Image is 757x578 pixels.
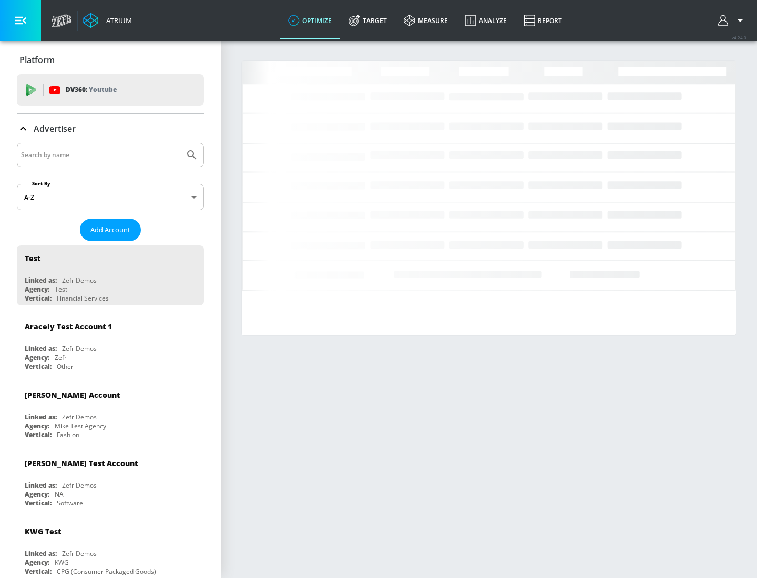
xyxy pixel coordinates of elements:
div: Zefr Demos [62,344,97,353]
label: Sort By [30,180,53,187]
div: Platform [17,45,204,75]
div: [PERSON_NAME] Account [25,390,120,400]
div: TestLinked as:Zefr DemosAgency:TestVertical:Financial Services [17,245,204,305]
div: KWG [55,558,69,567]
div: [PERSON_NAME] AccountLinked as:Zefr DemosAgency:Mike Test AgencyVertical:Fashion [17,382,204,442]
div: Linked as: [25,549,57,558]
a: Target [340,2,395,39]
div: Test [25,253,40,263]
div: Atrium [102,16,132,25]
button: Add Account [80,219,141,241]
p: DV360: [66,84,117,96]
div: [PERSON_NAME] Test AccountLinked as:Zefr DemosAgency:NAVertical:Software [17,450,204,510]
div: Linked as: [25,344,57,353]
div: Vertical: [25,294,52,303]
div: Other [57,362,74,371]
p: Advertiser [34,123,76,135]
div: Mike Test Agency [55,421,106,430]
div: KWG Test [25,527,61,536]
div: Agency: [25,285,49,294]
div: Zefr Demos [62,481,97,490]
a: Atrium [83,13,132,28]
input: Search by name [21,148,180,162]
div: Agency: [25,353,49,362]
div: Vertical: [25,567,52,576]
div: Agency: [25,490,49,499]
div: Agency: [25,558,49,567]
div: Advertiser [17,114,204,143]
p: Youtube [89,84,117,95]
div: Fashion [57,430,79,439]
a: measure [395,2,456,39]
span: v 4.24.0 [732,35,746,40]
div: Vertical: [25,499,52,508]
div: Aracely Test Account 1Linked as:Zefr DemosAgency:ZefrVertical:Other [17,314,204,374]
div: Test [55,285,67,294]
div: DV360: Youtube [17,74,204,106]
div: Linked as: [25,276,57,285]
a: Analyze [456,2,515,39]
div: Zefr Demos [62,549,97,558]
p: Platform [19,54,55,66]
div: CPG (Consumer Packaged Goods) [57,567,156,576]
div: Zefr Demos [62,412,97,421]
div: Zefr [55,353,67,362]
div: Vertical: [25,362,52,371]
div: Linked as: [25,412,57,421]
div: NA [55,490,64,499]
div: Vertical: [25,430,52,439]
div: Software [57,499,83,508]
a: Report [515,2,570,39]
div: Agency: [25,421,49,430]
span: Add Account [90,224,130,236]
div: Linked as: [25,481,57,490]
a: optimize [280,2,340,39]
div: Zefr Demos [62,276,97,285]
div: Aracely Test Account 1 [25,322,112,332]
div: A-Z [17,184,204,210]
div: Financial Services [57,294,109,303]
div: [PERSON_NAME] Test Account [25,458,138,468]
